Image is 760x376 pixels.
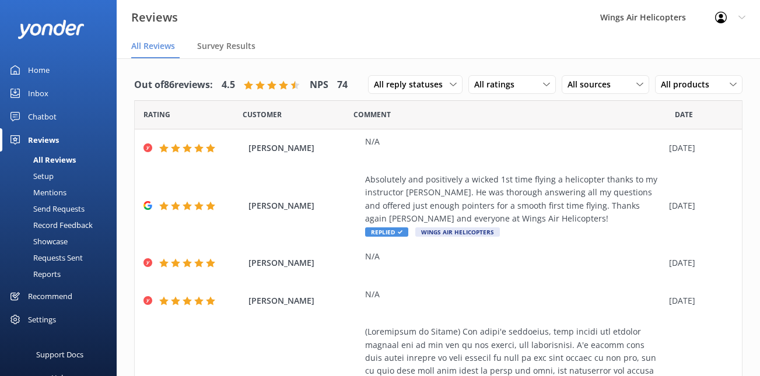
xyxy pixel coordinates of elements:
div: N/A [365,135,663,148]
span: All sources [568,78,618,91]
div: N/A [365,288,663,301]
div: Send Requests [7,201,85,217]
span: All reply statuses [374,78,450,91]
div: Setup [7,168,54,184]
div: Showcase [7,233,68,250]
a: Reports [7,266,117,282]
span: [PERSON_NAME] [248,199,359,212]
h4: NPS [310,78,328,93]
a: Mentions [7,184,117,201]
span: All ratings [474,78,521,91]
h4: 4.5 [222,78,235,93]
a: All Reviews [7,152,117,168]
div: Absolutely and positively a wicked 1st time flying a helicopter thanks to my instructor [PERSON_N... [365,173,663,226]
div: Chatbot [28,105,57,128]
a: Record Feedback [7,217,117,233]
div: [DATE] [669,294,727,307]
img: yonder-white-logo.png [17,20,85,39]
span: Wings Air Helicopters [415,227,500,237]
h4: 74 [337,78,348,93]
a: Requests Sent [7,250,117,266]
span: Date [675,109,693,120]
div: Requests Sent [7,250,83,266]
div: [DATE] [669,256,727,269]
span: Question [353,109,391,120]
div: Settings [28,308,56,331]
div: Home [28,58,50,82]
div: Support Docs [36,343,83,366]
h4: Out of 86 reviews: [134,78,213,93]
a: Send Requests [7,201,117,217]
div: Inbox [28,82,48,105]
span: [PERSON_NAME] [248,142,359,154]
div: N/A [365,250,663,263]
div: Reviews [28,128,59,152]
a: Showcase [7,233,117,250]
span: All products [661,78,716,91]
span: [PERSON_NAME] [248,256,359,269]
span: Date [243,109,282,120]
a: Setup [7,168,117,184]
span: Date [143,109,170,120]
span: [PERSON_NAME] [248,294,359,307]
h3: Reviews [131,8,178,27]
div: Record Feedback [7,217,93,233]
div: [DATE] [669,199,727,212]
div: Mentions [7,184,66,201]
span: All Reviews [131,40,175,52]
div: [DATE] [669,142,727,154]
div: Reports [7,266,61,282]
span: Survey Results [197,40,255,52]
div: Recommend [28,284,72,308]
span: Replied [365,227,408,237]
div: All Reviews [7,152,76,168]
